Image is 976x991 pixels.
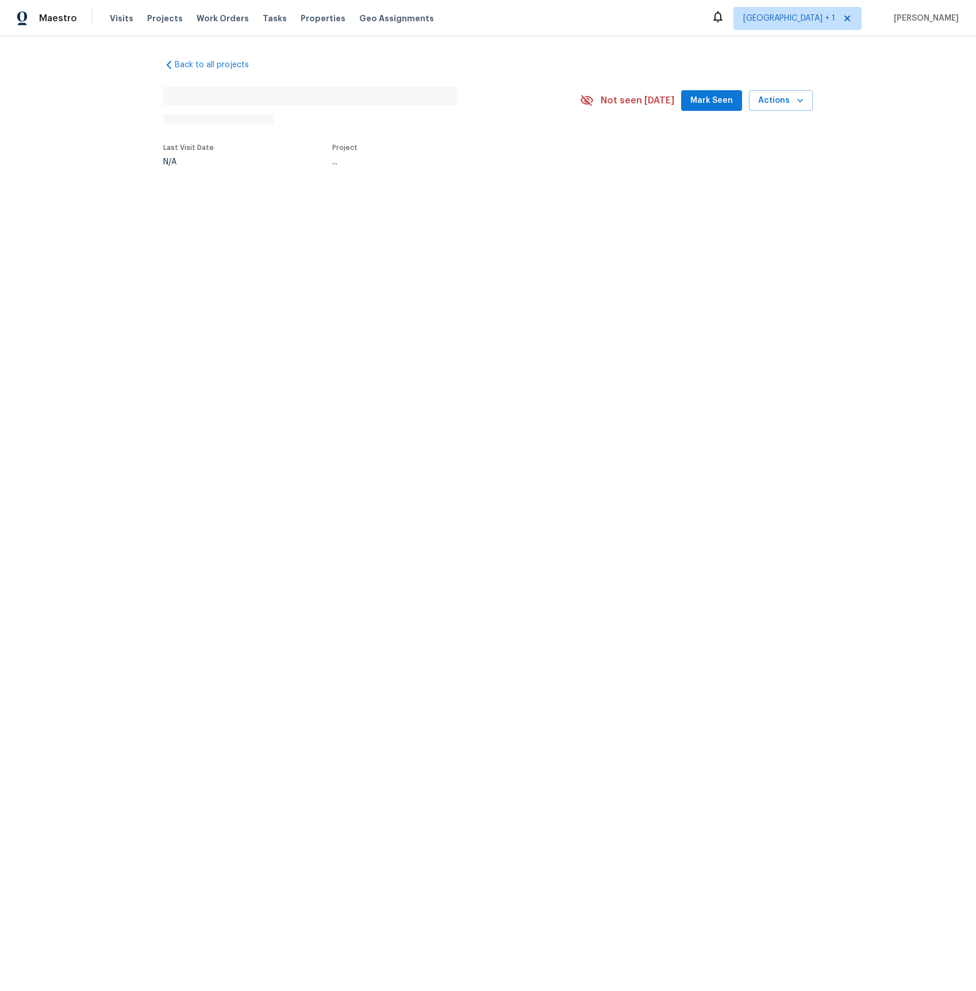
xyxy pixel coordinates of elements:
span: Not seen [DATE] [601,95,674,106]
a: Back to all projects [163,59,274,71]
span: Last Visit Date [163,144,214,151]
span: Maestro [39,13,77,24]
span: Mark Seen [690,94,733,108]
span: [PERSON_NAME] [889,13,959,24]
button: Mark Seen [681,90,742,111]
span: Work Orders [197,13,249,24]
span: Actions [758,94,804,108]
span: Visits [110,13,133,24]
span: Geo Assignments [359,13,434,24]
span: Properties [301,13,345,24]
span: Projects [147,13,183,24]
div: N/A [163,158,214,166]
span: Project [332,144,358,151]
span: [GEOGRAPHIC_DATA] + 1 [743,13,835,24]
span: Tasks [263,14,287,22]
div: ... [332,158,553,166]
button: Actions [749,90,813,111]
